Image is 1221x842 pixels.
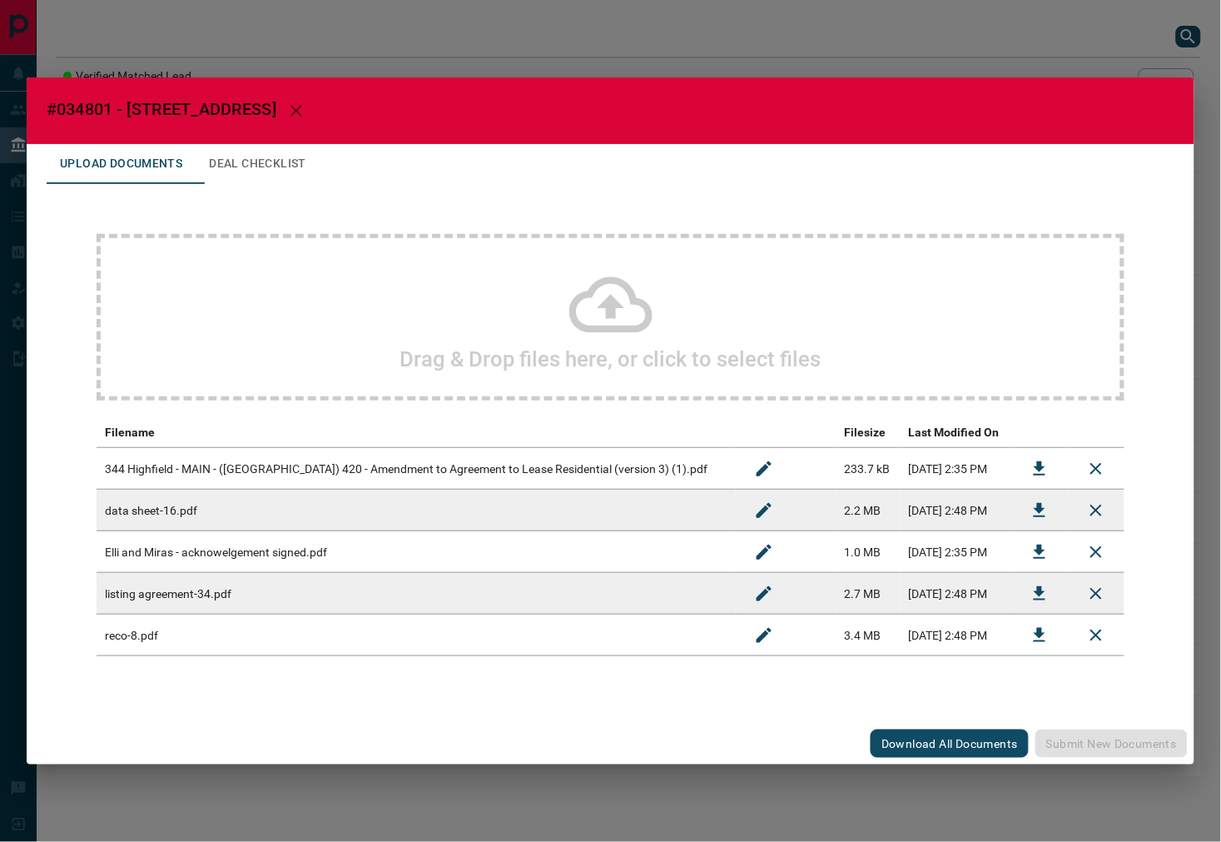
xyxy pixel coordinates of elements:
button: Download [1020,532,1060,572]
button: Rename [744,532,784,572]
td: reco-8.pdf [97,615,736,656]
th: edit column [736,417,836,448]
td: [DATE] 2:35 PM [901,531,1011,573]
td: Elli and Miras - acknowelgement signed.pdf [97,531,736,573]
td: [DATE] 2:48 PM [901,615,1011,656]
th: Last Modified On [901,417,1011,448]
button: Rename [744,615,784,655]
td: 2.7 MB [836,573,900,615]
td: 233.7 kB [836,448,900,490]
td: listing agreement-34.pdf [97,573,736,615]
button: Download [1020,574,1060,614]
td: [DATE] 2:48 PM [901,573,1011,615]
button: Rename [744,491,784,531]
button: Remove File [1076,615,1116,655]
td: data sheet-16.pdf [97,490,736,531]
div: Drag & Drop files here, or click to select files [97,234,1124,401]
button: Download [1020,491,1060,531]
td: 1.0 MB [836,531,900,573]
span: #034801 - [STREET_ADDRESS] [47,99,276,119]
th: download action column [1011,417,1068,448]
td: [DATE] 2:48 PM [901,490,1011,531]
button: Remove File [1076,491,1116,531]
button: Rename [744,574,784,614]
th: Filesize [836,417,900,448]
td: 2.2 MB [836,490,900,531]
td: [DATE] 2:35 PM [901,448,1011,490]
td: 3.4 MB [836,615,900,656]
button: Rename [744,449,784,489]
h2: Drag & Drop files here, or click to select files [400,346,821,371]
th: delete file action column [1068,417,1124,448]
button: Upload Documents [47,144,196,184]
button: Remove File [1076,532,1116,572]
button: Download All Documents [871,730,1029,758]
button: Download [1020,449,1060,489]
button: Download [1020,615,1060,655]
button: Deal Checklist [196,144,320,184]
button: Remove File [1076,574,1116,614]
td: 344 Highfield - MAIN - ([GEOGRAPHIC_DATA]) 420 - Amendment to Agreement to Lease Residential (ver... [97,448,736,490]
th: Filename [97,417,736,448]
button: Remove File [1076,449,1116,489]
